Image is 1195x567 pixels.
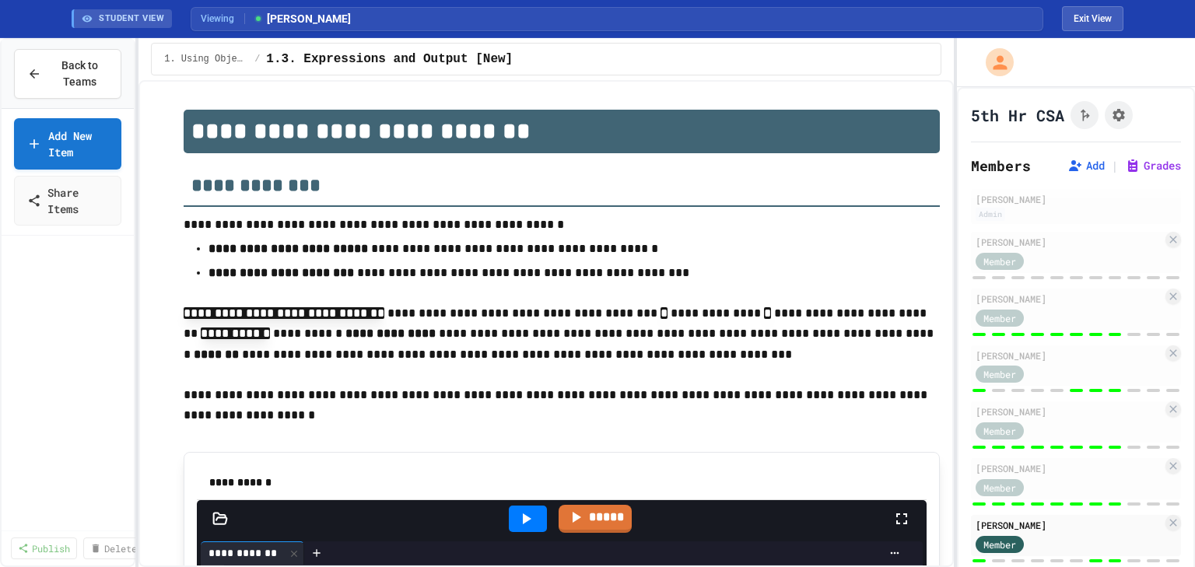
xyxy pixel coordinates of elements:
[1071,101,1099,129] button: Click to see fork details
[1130,505,1179,551] iframe: chat widget
[983,367,1016,381] span: Member
[983,537,1016,551] span: Member
[983,481,1016,495] span: Member
[14,118,121,170] a: Add New Item
[976,404,1162,418] div: [PERSON_NAME]
[11,537,77,559] a: Publish
[976,461,1162,475] div: [PERSON_NAME]
[976,208,1005,221] div: Admin
[976,518,1162,532] div: [PERSON_NAME]
[976,348,1162,362] div: [PERSON_NAME]
[83,537,144,559] a: Delete
[983,424,1016,438] span: Member
[253,11,351,27] span: [PERSON_NAME]
[969,44,1018,80] div: My Account
[254,53,260,65] span: /
[51,58,108,90] span: Back to Teams
[1125,158,1181,173] button: Grades
[1066,437,1179,503] iframe: chat widget
[983,254,1016,268] span: Member
[976,235,1162,249] div: [PERSON_NAME]
[266,50,513,68] span: 1.3. Expressions and Output [New]
[1111,156,1119,175] span: |
[14,49,121,99] button: Back to Teams
[14,176,121,226] a: Share Items
[1062,6,1123,31] button: Exit student view
[201,12,245,26] span: Viewing
[1067,158,1105,173] button: Add
[99,12,164,26] span: STUDENT VIEW
[976,292,1162,306] div: [PERSON_NAME]
[1105,101,1133,129] button: Assignment Settings
[976,192,1176,206] div: [PERSON_NAME]
[164,53,248,65] span: 1. Using Objects and Methods
[971,155,1031,177] h2: Members
[983,311,1016,325] span: Member
[971,104,1064,126] h1: 5th Hr CSA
